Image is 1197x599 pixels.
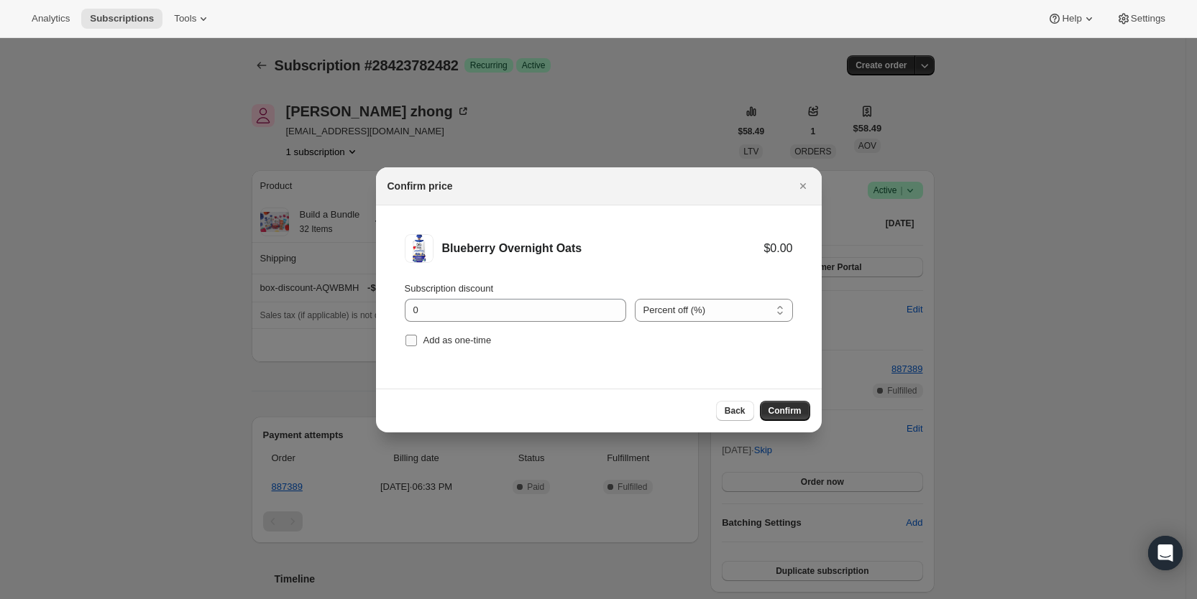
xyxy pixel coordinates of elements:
[387,179,453,193] h2: Confirm price
[165,9,219,29] button: Tools
[423,335,492,345] span: Add as one-time
[90,13,154,24] span: Subscriptions
[1062,13,1081,24] span: Help
[405,283,494,294] span: Subscription discount
[81,9,162,29] button: Subscriptions
[760,401,810,421] button: Confirm
[793,176,813,196] button: Close
[716,401,754,421] button: Back
[1131,13,1165,24] span: Settings
[725,405,746,417] span: Back
[32,13,70,24] span: Analytics
[405,234,434,263] img: Blueberry Overnight Oats
[1108,9,1174,29] button: Settings
[1039,9,1104,29] button: Help
[763,241,792,256] div: $0.00
[442,241,764,256] div: Blueberry Overnight Oats
[1148,536,1183,570] div: Open Intercom Messenger
[23,9,78,29] button: Analytics
[174,13,196,24] span: Tools
[769,405,802,417] span: Confirm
